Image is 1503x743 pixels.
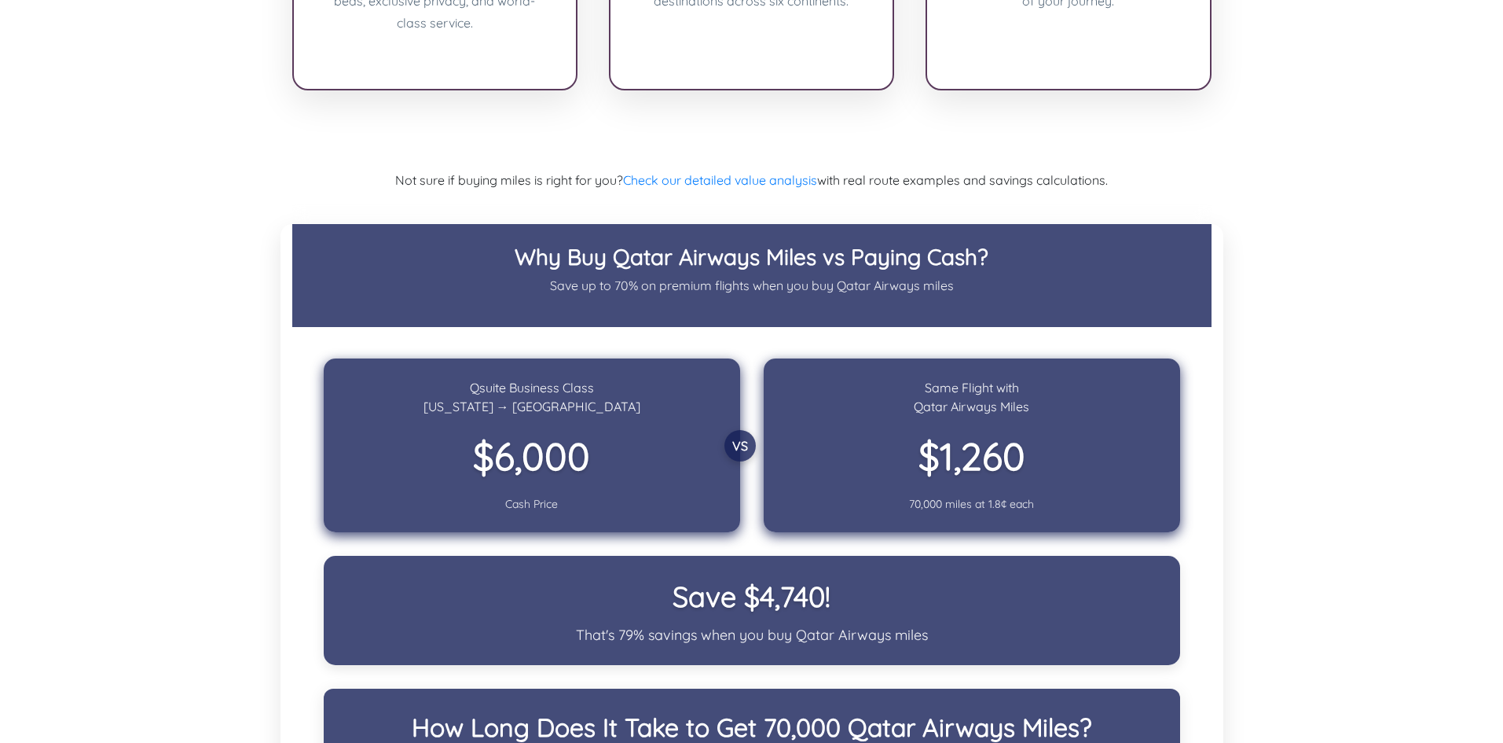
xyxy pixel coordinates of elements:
p: Not sure if buying miles is right for you? with real route examples and savings calculations. [313,171,1191,191]
h2: How Long Does It Take to Get 70,000 Qatar Airways Miles? [355,712,1149,742]
div: Qsuite Business Class [US_STATE] → [GEOGRAPHIC_DATA] [343,378,720,416]
div: VS [724,430,756,462]
div: $1,260 [783,428,1160,484]
h2: Why Buy Qatar Airways Miles vs Paying Cash? [312,244,1192,270]
div: 70,000 miles at 1.8¢ each [783,496,1160,513]
p: Save up to 70% on premium flights when you buy Qatar Airways miles [312,276,1192,295]
div: Save $4,740! [343,576,1160,618]
a: Check our detailed value analysis [623,172,817,188]
div: Same Flight with Qatar Airways Miles [783,378,1160,416]
div: Cash Price [343,496,720,513]
div: That's 79% savings when you buy Qatar Airways miles [343,624,1160,646]
div: $6,000 [343,428,720,484]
